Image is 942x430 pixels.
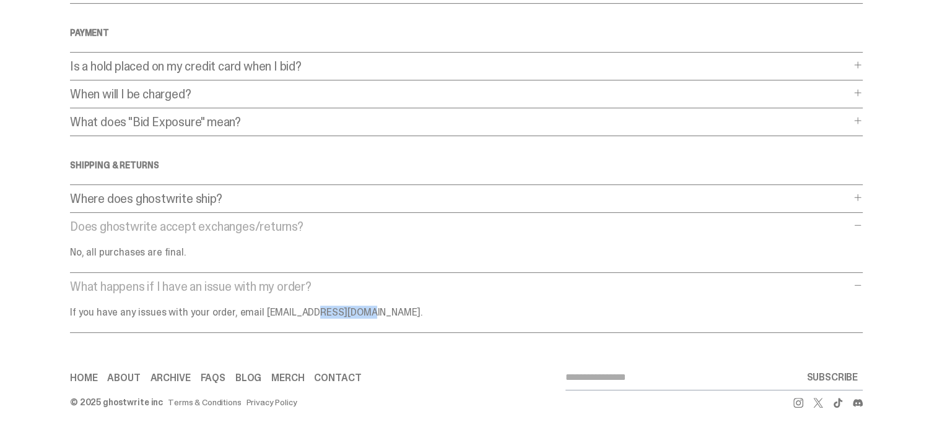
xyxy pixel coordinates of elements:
[70,60,850,72] p: Is a hold placed on my credit card when I bid?
[70,28,863,37] h4: Payment
[70,398,163,406] div: © 2025 ghostwrite inc
[801,365,863,390] button: SUBSCRIBE
[246,398,297,406] a: Privacy Policy
[70,280,850,293] p: What happens if I have an issue with my order?
[70,220,850,233] p: Does ghostwrite accept exchanges/returns?
[200,373,225,383] a: FAQs
[70,192,850,205] p: Where does ghostwrite ship?
[235,373,261,383] a: Blog
[70,88,850,100] p: When will I be charged?
[70,161,863,170] h4: SHIPPING & RETURNS
[70,373,97,383] a: Home
[150,373,191,383] a: Archive
[70,307,615,317] p: If you have any issues with your order, email [EMAIL_ADDRESS][DOMAIN_NAME].
[271,373,304,383] a: Merch
[168,398,241,406] a: Terms & Conditions
[107,373,140,383] a: About
[70,247,615,257] p: No, all purchases are final.
[70,116,850,128] p: What does "Bid Exposure" mean?
[314,373,361,383] a: Contact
